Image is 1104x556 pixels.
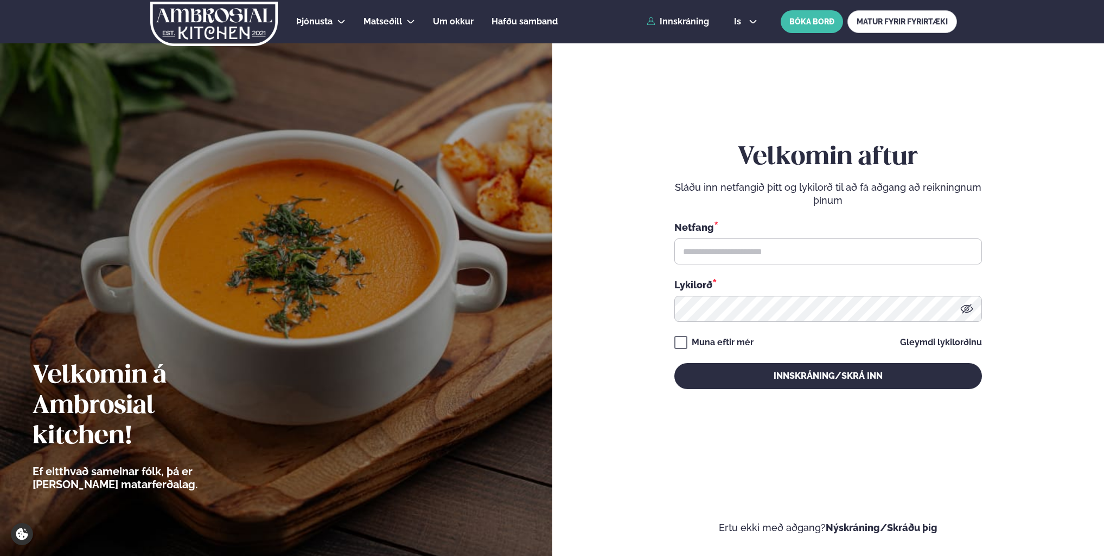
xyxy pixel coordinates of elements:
[296,16,333,27] span: Þjónusta
[847,10,957,33] a: MATUR FYRIR FYRIRTÆKI
[585,521,1072,534] p: Ertu ekki með aðgang?
[900,338,982,347] a: Gleymdi lykilorðinu
[33,465,258,491] p: Ef eitthvað sameinar fólk, þá er [PERSON_NAME] matarferðalag.
[363,15,402,28] a: Matseðill
[674,277,982,292] div: Lykilorð
[149,2,279,46] img: logo
[492,16,558,27] span: Hafðu samband
[725,17,766,26] button: is
[492,15,558,28] a: Hafðu samband
[674,363,982,389] button: Innskráning/Skrá inn
[674,220,982,234] div: Netfang
[781,10,843,33] button: BÓKA BORÐ
[734,17,744,26] span: is
[433,15,474,28] a: Um okkur
[296,15,333,28] a: Þjónusta
[11,523,33,545] a: Cookie settings
[433,16,474,27] span: Um okkur
[33,361,258,452] h2: Velkomin á Ambrosial kitchen!
[647,17,709,27] a: Innskráning
[363,16,402,27] span: Matseðill
[674,143,982,173] h2: Velkomin aftur
[826,522,937,533] a: Nýskráning/Skráðu þig
[674,181,982,207] p: Sláðu inn netfangið þitt og lykilorð til að fá aðgang að reikningnum þínum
